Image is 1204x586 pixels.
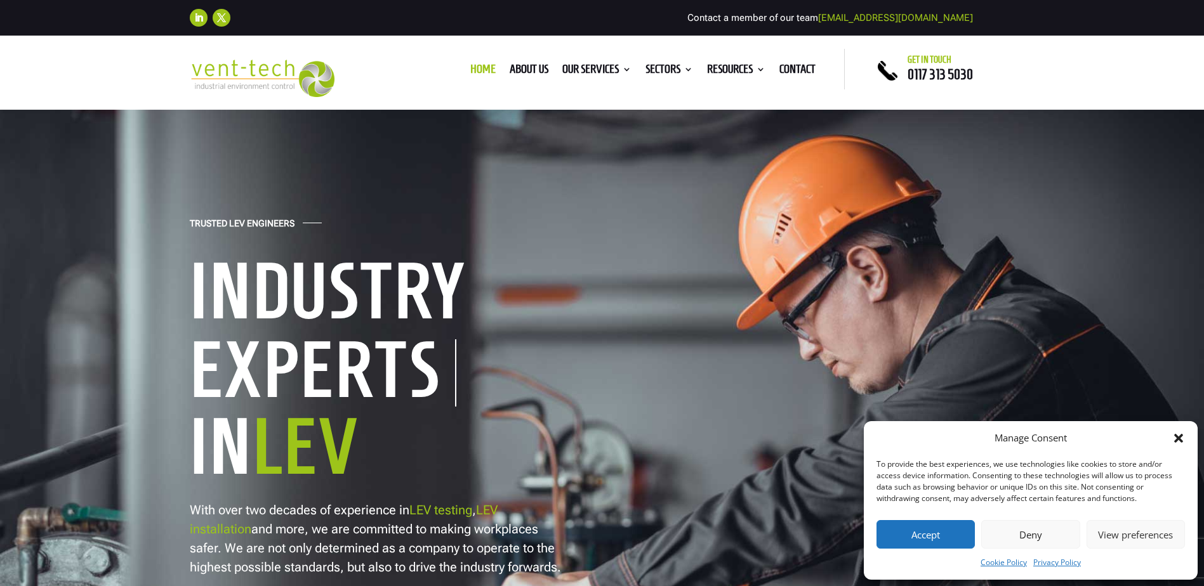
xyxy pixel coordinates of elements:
[981,555,1027,570] a: Cookie Policy
[908,67,973,82] a: 0117 313 5030
[190,339,456,407] h1: Experts
[877,520,975,549] button: Accept
[908,55,951,65] span: Get in touch
[1033,555,1081,570] a: Privacy Policy
[470,65,496,79] a: Home
[190,407,583,493] h1: In
[877,459,1184,504] div: To provide the best experiences, we use technologies like cookies to store and/or access device i...
[645,65,693,79] a: Sectors
[253,405,360,488] span: LEV
[510,65,548,79] a: About us
[409,502,472,518] a: LEV testing
[190,500,564,576] p: With over two decades of experience in , and more, we are committed to making workplaces safer. W...
[190,251,583,337] h1: Industry
[707,65,765,79] a: Resources
[213,9,230,27] a: Follow on X
[190,60,335,97] img: 2023-09-27T08_35_16.549ZVENT-TECH---Clear-background
[995,431,1067,446] div: Manage Consent
[1087,520,1185,549] button: View preferences
[981,520,1080,549] button: Deny
[818,12,973,23] a: [EMAIL_ADDRESS][DOMAIN_NAME]
[562,65,632,79] a: Our Services
[687,12,973,23] span: Contact a member of our team
[190,9,208,27] a: Follow on LinkedIn
[779,65,816,79] a: Contact
[1172,432,1185,445] div: Close dialog
[190,218,294,235] h4: Trusted LEV Engineers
